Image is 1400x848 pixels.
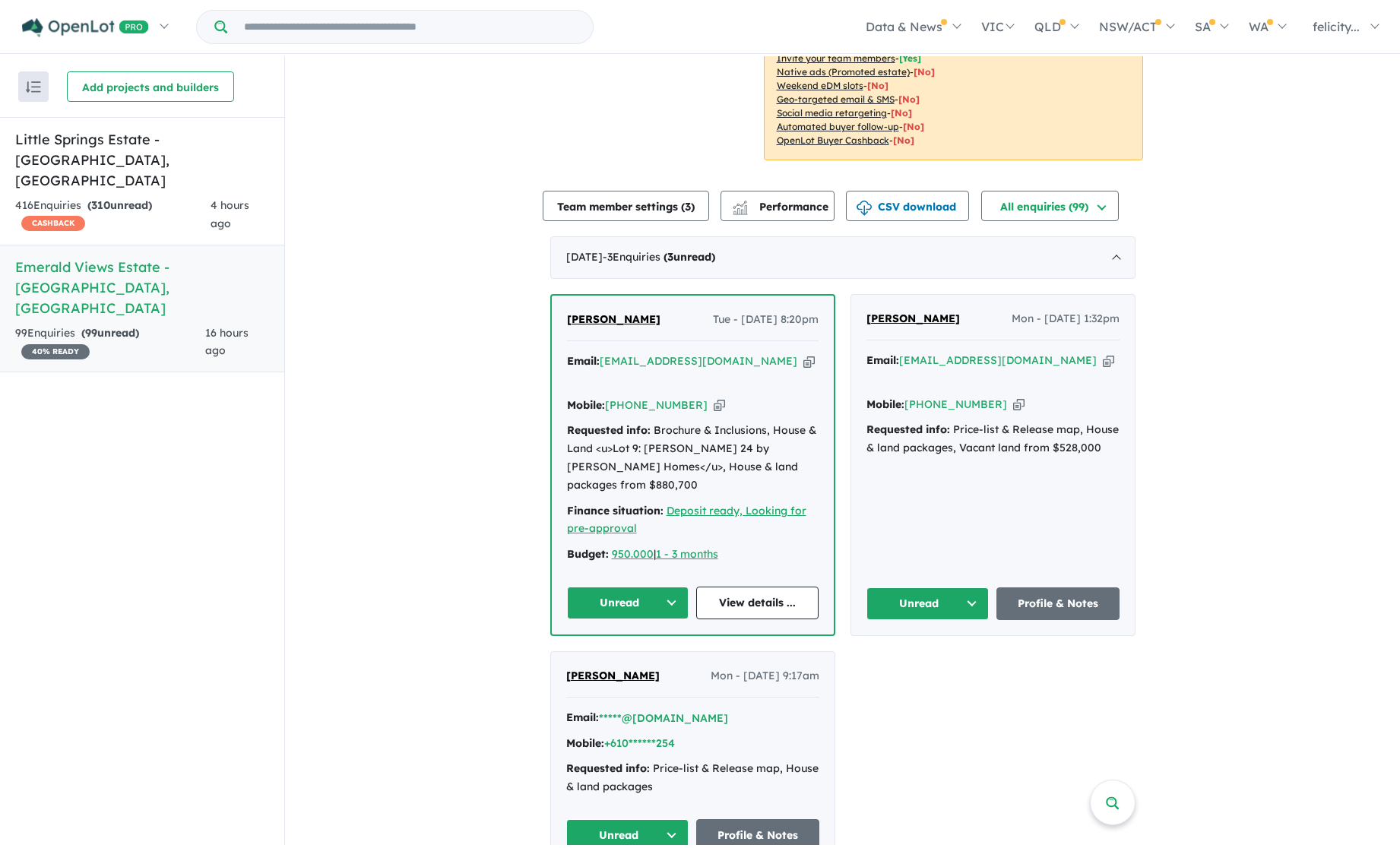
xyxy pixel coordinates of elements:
span: [No] [914,66,935,78]
button: Copy [803,353,815,369]
a: [EMAIL_ADDRESS][DOMAIN_NAME] [600,354,797,368]
span: Performance [735,200,828,214]
a: Deposit ready, Looking for pre-approval [567,504,806,536]
span: [PERSON_NAME] [566,669,660,682]
span: Mon - [DATE] 9:17am [711,667,819,685]
u: Invite your team members [777,52,895,64]
div: 99 Enquir ies [15,324,205,361]
div: 416 Enquir ies [15,197,211,233]
button: Copy [714,397,725,413]
u: Geo-targeted email & SMS [777,93,895,105]
a: View details ... [696,587,819,619]
div: | [567,546,819,564]
a: 1 - 3 months [656,547,718,561]
span: 3 [685,200,691,214]
span: 16 hours ago [205,326,249,358]
div: Brochure & Inclusions, House & Land <u>Lot 9: [PERSON_NAME] 24 by [PERSON_NAME] Homes</u>, House ... [567,422,819,494]
button: CSV download [846,191,969,221]
strong: Budget: [567,547,609,561]
h5: Little Springs Estate - [GEOGRAPHIC_DATA] , [GEOGRAPHIC_DATA] [15,129,269,191]
strong: Mobile: [866,397,904,411]
div: Price-list & Release map, House & land packages, Vacant land from $528,000 [866,421,1120,457]
u: Weekend eDM slots [777,80,863,91]
button: Add projects and builders [67,71,234,102]
a: 950.000 [612,547,654,561]
button: Unread [866,587,990,620]
span: - 3 Enquir ies [603,250,715,264]
span: Tue - [DATE] 8:20pm [713,311,819,329]
strong: Requested info: [566,761,650,775]
span: CASHBACK [21,216,85,231]
span: [No] [891,107,912,119]
a: [PERSON_NAME] [567,311,660,329]
div: [DATE] [550,236,1136,279]
span: felicity... [1313,19,1360,34]
strong: Requested info: [866,422,950,436]
strong: ( unread) [664,250,715,264]
button: Copy [1013,397,1025,413]
button: Copy [1103,353,1114,369]
img: bar-chart.svg [733,205,748,215]
span: [No] [893,134,914,146]
img: Openlot PRO Logo White [22,18,149,37]
strong: Email: [866,353,899,367]
span: [PERSON_NAME] [567,312,660,326]
a: [EMAIL_ADDRESS][DOMAIN_NAME] [899,353,1097,367]
span: 99 [85,326,97,340]
span: [No] [867,80,888,91]
a: Profile & Notes [996,587,1120,620]
strong: Finance situation: [567,504,664,517]
img: sort.svg [26,81,41,93]
a: [PERSON_NAME] [566,667,660,685]
strong: Mobile: [567,398,605,412]
a: [PHONE_NUMBER] [904,397,1007,411]
u: Native ads (Promoted estate) [777,66,910,78]
span: Mon - [DATE] 1:32pm [1012,310,1120,328]
span: [No] [898,93,920,105]
span: [PERSON_NAME] [866,312,960,325]
span: 310 [91,198,110,212]
button: Performance [721,191,835,221]
strong: Email: [567,354,600,368]
span: 3 [667,250,673,264]
strong: Email: [566,710,599,724]
span: 4 hours ago [211,198,249,230]
h5: Emerald Views Estate - [GEOGRAPHIC_DATA] , [GEOGRAPHIC_DATA] [15,257,269,318]
u: Automated buyer follow-up [777,121,899,132]
button: Unread [567,587,689,619]
strong: Mobile: [566,736,604,750]
div: Price-list & Release map, House & land packages [566,760,819,796]
button: Team member settings (3) [543,191,709,221]
img: line-chart.svg [733,201,746,209]
strong: ( unread) [87,198,152,212]
a: [PHONE_NUMBER] [605,398,708,412]
strong: ( unread) [81,326,139,340]
u: Social media retargeting [777,107,887,119]
u: OpenLot Buyer Cashback [777,134,889,146]
strong: Requested info: [567,423,651,437]
button: All enquiries (99) [981,191,1119,221]
span: [No] [903,121,924,132]
img: download icon [857,201,872,216]
span: 40 % READY [21,344,90,359]
span: [ Yes ] [899,52,921,64]
a: [PERSON_NAME] [866,310,960,328]
input: Try estate name, suburb, builder or developer [230,11,590,43]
